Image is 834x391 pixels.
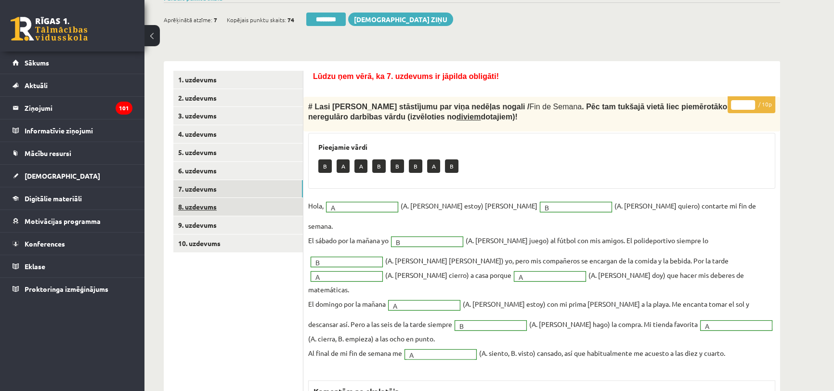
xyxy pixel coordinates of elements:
span: Fin de Semana [529,103,582,111]
a: B [311,257,382,267]
a: Mācību resursi [13,142,132,164]
a: 10. uzdevums [173,235,303,252]
a: 9. uzdevums [173,216,303,234]
span: # Lasi [PERSON_NAME] stāstījumu par viņa nedēļas nogali / [308,103,529,111]
span: [DEMOGRAPHIC_DATA] [25,171,100,180]
a: 4. uzdevums [173,125,303,143]
a: A [701,321,772,330]
p: B [409,159,422,173]
a: Digitālie materiāli [13,187,132,209]
h3: Pieejamie vārdi [318,143,765,151]
span: A [705,321,759,331]
a: 2. uzdevums [173,89,303,107]
u: diviem [456,113,481,121]
a: A [311,272,382,281]
p: A [337,159,350,173]
a: [DEMOGRAPHIC_DATA] [13,165,132,187]
a: 1. uzdevums [173,71,303,89]
span: Eklase [25,262,45,271]
span: 7 [214,13,217,27]
span: B [315,258,369,267]
span: A [393,301,447,311]
span: Mācību resursi [25,149,71,157]
a: Motivācijas programma [13,210,132,232]
fieldset: (A. [PERSON_NAME] estoy) [PERSON_NAME] (A. [PERSON_NAME] quiero) contarte mi fin de semana. (A. [... [308,198,775,366]
a: 3. uzdevums [173,107,303,125]
span: A [315,272,369,282]
legend: Ziņojumi [25,97,132,119]
a: A [326,202,398,212]
span: 74 [287,13,294,27]
a: Proktoringa izmēģinājums [13,278,132,300]
body: Bagātinātā teksta redaktors, wiswyg-editor-47024837495960-1758132528-571 [10,10,456,20]
i: 101 [116,102,132,115]
span: A [409,350,463,360]
span: A [331,203,385,212]
p: B [318,159,332,173]
a: B [391,237,463,247]
p: A [427,159,440,173]
a: 6. uzdevums [173,162,303,180]
span: Sākums [25,58,49,67]
p: / 10p [728,96,775,113]
span: B [459,321,513,331]
a: B [455,321,526,330]
span: Motivācijas programma [25,217,101,225]
span: Aprēķinātā atzīme: [164,13,212,27]
legend: Informatīvie ziņojumi [25,119,132,142]
p: Hola, [308,198,324,213]
a: Ziņojumi101 [13,97,132,119]
p: A [354,159,367,173]
a: 5. uzdevums [173,143,303,161]
a: 7. uzdevums [173,180,303,198]
span: B [545,203,599,212]
a: Aktuāli [13,74,132,96]
span: Konferences [25,239,65,248]
p: B [372,159,386,173]
span: Lūdzu ņem vērā, ka 7. uzdevums ir jāpilda obligāti! [313,72,499,80]
span: Aktuāli [25,81,48,90]
a: [DEMOGRAPHIC_DATA] ziņu [348,13,453,26]
span: A [519,272,573,282]
span: . Pēc tam tukšajā vietā liec piemērotāko neregulāro darbības vārdu (izvēloties no dotajiem)! [308,103,727,121]
a: Informatīvie ziņojumi [13,119,132,142]
a: 8. uzdevums [173,198,303,216]
p: El domingo por la mañana [308,297,386,311]
a: Konferences [13,233,132,255]
a: A [405,350,476,359]
a: A [514,272,586,281]
span: B [396,237,450,247]
span: Proktoringa izmēģinājums [25,285,108,293]
span: Kopējais punktu skaits: [227,13,286,27]
p: Al final de mi fin de semana me [308,346,402,360]
a: A [389,300,460,310]
span: Digitālie materiāli [25,194,82,203]
a: B [540,202,612,212]
p: B [445,159,458,173]
p: El sábado por la mañana yo [308,233,389,248]
a: Sākums [13,52,132,74]
p: B [391,159,404,173]
a: Eklase [13,255,132,277]
a: Rīgas 1. Tālmācības vidusskola [11,17,88,41]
